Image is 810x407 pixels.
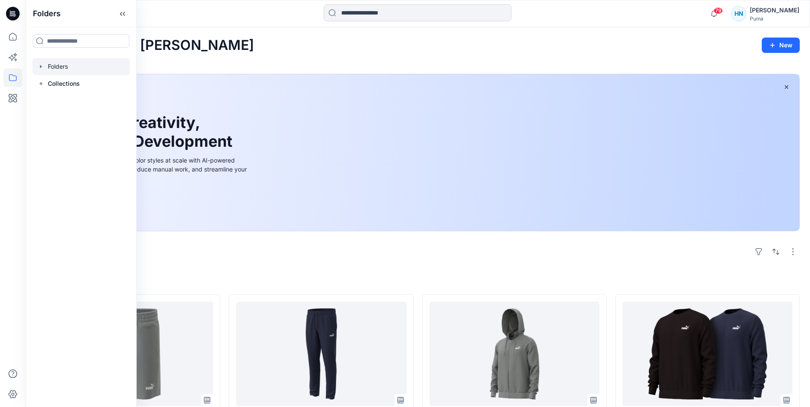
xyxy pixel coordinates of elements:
[750,15,799,22] div: Puma
[750,5,799,15] div: [PERSON_NAME]
[623,302,792,406] a: 696036 ESS Small Logo Crew TR
[36,38,254,53] h2: Welcome back, [PERSON_NAME]
[48,78,80,89] p: Collections
[762,38,800,53] button: New
[731,6,746,21] div: HN
[57,156,249,183] div: Explore ideas faster and recolor styles at scale with AI-powered tools that boost creativity, red...
[57,113,236,150] h1: Unleash Creativity, Speed Up Development
[714,7,723,14] span: 79
[236,302,406,406] a: 696041 ESS Logo Sweatpants TR op
[36,276,800,286] h4: Styles
[430,302,599,406] a: 696038 ESS Small Logo Full-Zip TR
[57,193,249,210] a: Discover more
